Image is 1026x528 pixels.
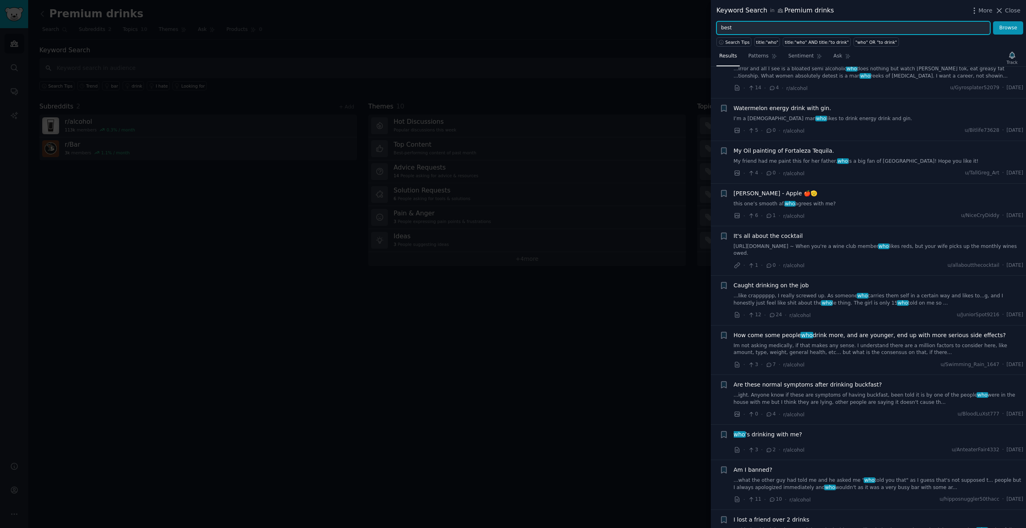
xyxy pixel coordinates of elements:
a: ...like crapppppp, I really screwed up. As someonewhocarries them self in a certain way and likes... [734,293,1024,307]
span: u/Bitlife73628 [965,127,999,134]
span: 4 [769,84,779,92]
span: 2 [765,446,776,454]
span: who [846,66,858,72]
span: · [1002,361,1004,368]
span: r/alcohol [783,263,804,268]
a: Sentiment [786,50,825,66]
a: My Oil painting of Fortaleza Tequila. [734,147,834,155]
span: · [1002,446,1004,454]
span: 3 [748,361,758,368]
a: [PERSON_NAME] - Apple 🍎🫡 [734,189,818,198]
span: r/alcohol [783,362,804,368]
span: [DATE] [1007,212,1023,219]
a: Are these normal symptoms after drinking buckfast? [734,381,882,389]
button: Search Tips [716,37,751,47]
span: r/alcohol [783,447,804,453]
span: 7 [765,361,776,368]
span: r/alcohol [790,313,811,318]
span: [DATE] [1007,127,1023,134]
span: Ask [833,53,842,60]
span: [DATE] [1007,496,1023,503]
span: · [764,495,766,504]
a: I lost a friend over 2 drinks [734,516,810,524]
span: 0 [765,127,776,134]
div: "who" OR "to drink" [855,39,897,45]
span: Search Tips [725,39,750,45]
a: Ask [831,50,854,66]
a: Am I banned? [734,466,772,474]
span: · [761,410,763,419]
span: · [1002,496,1004,503]
span: Sentiment [788,53,814,60]
span: · [743,446,745,454]
span: 3 [748,446,758,454]
span: · [743,410,745,419]
span: r/alcohol [790,497,811,503]
div: title:"who" [756,39,778,45]
span: · [761,127,763,135]
span: u/JuniorSpot9216 [957,311,999,319]
span: u/TallGreg_Art [965,170,999,177]
span: r/alcohol [783,412,804,417]
span: 5 [748,127,758,134]
span: · [779,410,780,419]
a: this one’s smooth af.whoagrees with me? [734,201,1024,208]
span: 6 [748,212,758,219]
span: who [897,300,909,306]
span: · [761,169,763,178]
a: Results [716,50,740,66]
span: in [770,7,774,14]
a: who’s drinking with me? [734,430,802,439]
span: u/allaboutthecocktail [948,262,999,269]
span: r/alcohol [783,213,804,219]
span: [DATE] [1007,311,1023,319]
span: · [779,360,780,369]
span: 0 [765,170,776,177]
span: who [815,116,827,121]
span: who [977,392,988,398]
span: [DATE] [1007,446,1023,454]
button: Close [995,6,1020,15]
button: More [970,6,993,15]
span: u/NiceCryDiddy [961,212,999,219]
span: · [1002,411,1004,418]
span: · [743,495,745,504]
span: · [1002,170,1004,177]
span: Patterns [748,53,768,60]
span: u/Gyrosplater52079 [950,84,999,92]
span: · [743,360,745,369]
div: Keyword Search Premium drinks [716,6,834,16]
span: · [743,212,745,220]
span: 1 [748,262,758,269]
a: Caught drinking on the job [734,281,809,290]
span: who [800,332,813,338]
span: · [743,84,745,92]
a: [URL][DOMAIN_NAME] ~ When you're a wine club memberwholikes reds, but your wife picks up the mont... [734,243,1024,257]
span: How come some people drink more, and are younger, end up with more serious side effects? [734,331,1006,340]
span: · [761,212,763,220]
span: who [837,158,849,164]
a: Patterns [745,50,780,66]
span: · [1002,84,1004,92]
input: Try a keyword related to your business [716,21,990,35]
a: ...irror and all I see is a bloated semi alcoholicwhodoes nothing but watch [PERSON_NAME] tok, ea... [734,65,1024,80]
span: · [779,169,780,178]
span: u/hipposnuggler50thacc [940,496,999,503]
span: 11 [748,496,761,503]
span: [DATE] [1007,84,1023,92]
span: who [733,431,746,438]
span: Watermelon energy drink with gin. [734,104,831,113]
span: · [761,360,763,369]
span: · [761,446,763,454]
span: · [779,127,780,135]
span: 4 [765,411,776,418]
span: · [785,495,786,504]
span: who [864,477,875,483]
span: · [1002,127,1004,134]
a: It's all about the cocktail [734,232,803,240]
span: [DATE] [1007,361,1023,368]
span: · [743,261,745,270]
